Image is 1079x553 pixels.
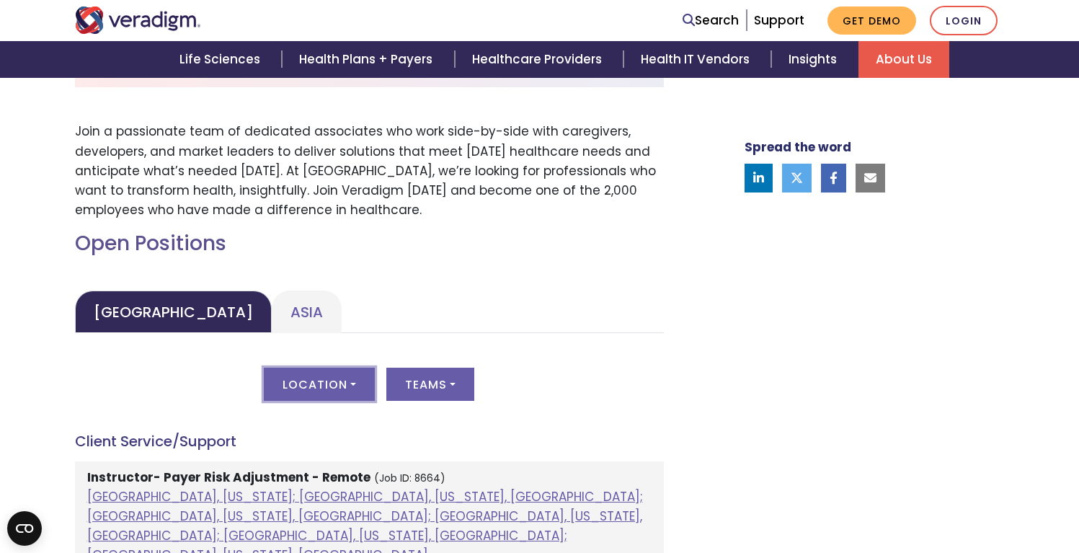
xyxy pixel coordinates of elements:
[930,6,998,35] a: Login
[745,138,851,156] strong: Spread the word
[282,41,454,78] a: Health Plans + Payers
[771,41,858,78] a: Insights
[264,368,375,401] button: Location
[623,41,771,78] a: Health IT Vendors
[75,122,664,220] p: Join a passionate team of dedicated associates who work side-by-side with caregivers, developers,...
[75,6,201,34] img: Veradigm logo
[75,231,664,256] h2: Open Positions
[858,41,949,78] a: About Us
[87,469,370,486] strong: Instructor- Payer Risk Adjustment - Remote
[455,41,623,78] a: Healthcare Providers
[75,433,664,450] h4: Client Service/Support
[386,368,474,401] button: Teams
[7,511,42,546] button: Open CMP widget
[374,472,445,485] small: (Job ID: 8664)
[754,12,804,29] a: Support
[162,41,282,78] a: Life Sciences
[272,291,342,333] a: Asia
[75,291,272,333] a: [GEOGRAPHIC_DATA]
[827,6,916,35] a: Get Demo
[683,11,739,30] a: Search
